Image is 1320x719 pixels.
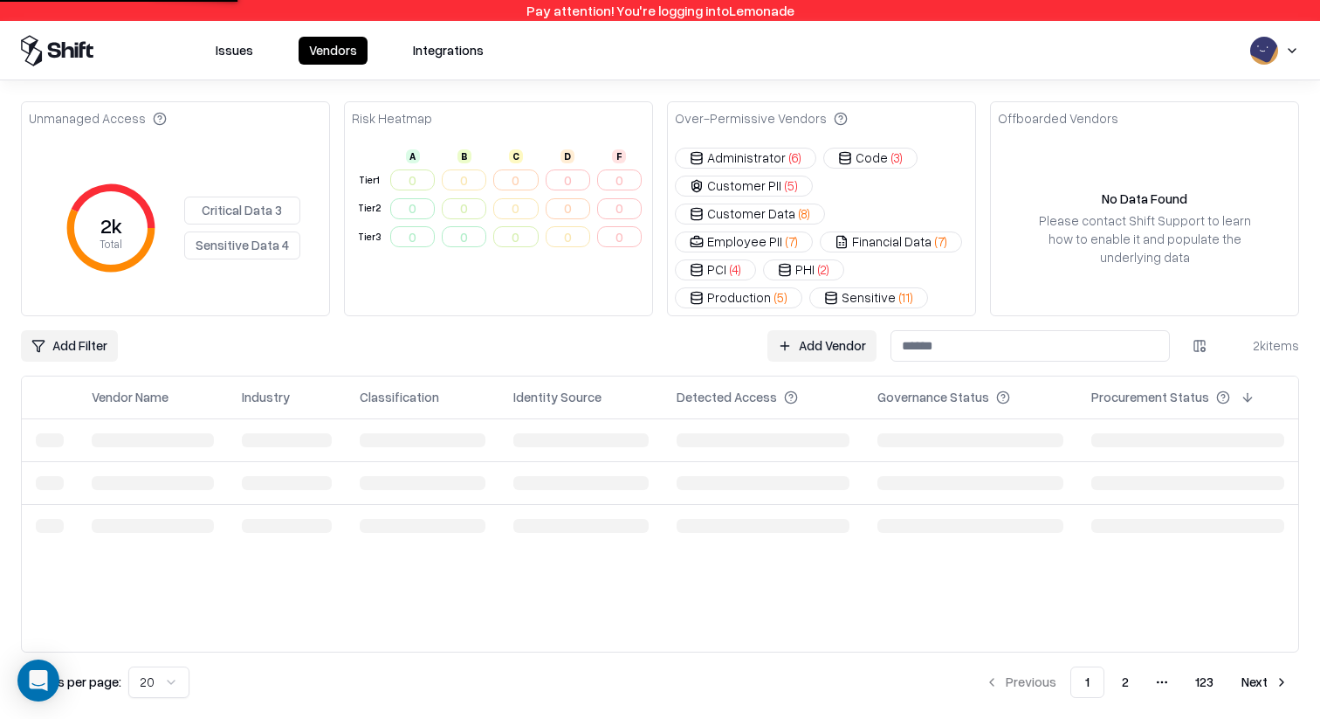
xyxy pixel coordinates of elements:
button: Administrator(6) [675,148,816,169]
span: ( 5 ) [774,288,787,307]
tspan: 2k [100,212,121,238]
button: Sensitive(11) [809,287,928,308]
div: Tier 2 [355,201,383,216]
button: Issues [205,37,264,65]
div: B [457,149,471,163]
div: Governance Status [877,388,989,406]
a: Add Vendor [767,330,877,362]
div: D [560,149,574,163]
div: 2k items [1229,336,1299,355]
span: ( 6 ) [789,149,801,167]
div: Identity Source [513,388,602,406]
div: Open Intercom Messenger [17,660,59,702]
div: Classification [360,388,439,406]
div: Procurement Status [1091,388,1209,406]
tspan: Total [100,237,122,251]
button: 2 [1108,667,1143,698]
button: PCI(4) [675,259,756,280]
span: ( 5 ) [785,176,798,195]
button: Code(3) [823,148,918,169]
button: Production(5) [675,287,802,308]
span: ( 3 ) [891,149,903,167]
button: 1 [1070,667,1104,698]
span: ( 4 ) [730,260,741,279]
button: Integrations [402,37,494,65]
span: ( 2 ) [818,260,829,279]
div: Over-Permissive Vendors [675,109,848,128]
button: Vendors [299,37,368,65]
div: Industry [242,388,290,406]
div: Tier 3 [355,230,383,245]
span: ( 7 ) [786,232,798,251]
button: Customer Data(8) [675,204,825,225]
button: Financial Data(7) [820,232,962,252]
div: Detected Access [677,388,777,406]
p: Results per page: [21,673,121,691]
button: Employee PII(7) [675,232,813,252]
div: No Data Found [1102,190,1187,208]
button: Sensitive Data 4 [184,232,300,259]
div: Tier 1 [355,173,383,188]
nav: pagination [974,667,1299,698]
span: ( 11 ) [899,288,913,307]
span: ( 8 ) [799,204,810,223]
button: Customer PII(5) [675,176,813,197]
div: C [509,149,523,163]
div: Vendor Name [92,388,168,406]
div: A [406,149,420,163]
button: Add Filter [21,330,118,362]
div: F [612,149,626,163]
button: 123 [1181,667,1227,698]
div: Offboarded Vendors [998,109,1118,128]
span: ( 7 ) [935,232,947,251]
div: Unmanaged Access [29,109,167,128]
div: Risk Heatmap [352,109,432,128]
button: Critical Data 3 [184,197,300,225]
div: Please contact Shift Support to learn how to enable it and populate the underlying data [1033,211,1256,266]
button: Next [1231,667,1299,698]
button: PHI(2) [763,259,844,280]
